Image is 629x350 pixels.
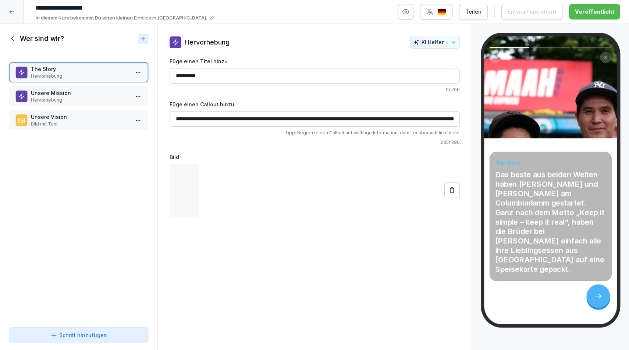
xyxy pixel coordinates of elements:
[9,62,149,82] div: The StoryHervorhebung
[31,89,129,97] p: Unsere Mission
[575,8,614,16] div: Veröffentlicht
[465,8,481,16] div: Teilen
[9,86,149,106] div: Unsere MissionHervorhebung
[170,130,460,136] p: Tipp: Begrenze den Callout auf wichtige Information, damit er übersichtlich bleibt
[185,37,230,47] p: Hervorhebung
[31,121,129,127] p: Bild mit Text
[508,8,556,16] div: Entwurf speichern
[170,100,460,108] label: Füge einen Callout hinzu
[170,57,460,65] label: Füge einen Titel hinzu
[31,73,129,79] p: Hervorhebung
[410,36,460,49] button: KI Helfer
[495,170,605,274] p: Das beste aus beiden Welten haben [PERSON_NAME] und [PERSON_NAME] am Columbiadamm gestartet. Ganz...
[36,14,207,22] p: In diesem Kurs bekommst Du einen kleinen Einblick in [GEOGRAPHIC_DATA].
[437,8,446,15] img: de.svg
[459,4,488,20] button: Teilen
[501,4,562,20] button: Entwurf speichern
[413,39,456,45] div: KI Helfer
[9,327,149,343] button: Schritt hinzufügen
[31,113,129,121] p: Unsere Vision
[569,4,620,20] button: Veröffentlicht
[170,86,460,93] p: 9 / 200
[20,34,64,43] h1: Wer sind wir?
[495,159,605,166] h4: The Story
[50,331,107,339] div: Schritt hinzufügen
[31,65,129,73] p: The Story
[31,97,129,103] p: Hervorhebung
[9,110,149,130] div: Unsere VisionBild mit Text
[170,153,460,161] label: Bild
[170,139,460,146] p: 235 / 280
